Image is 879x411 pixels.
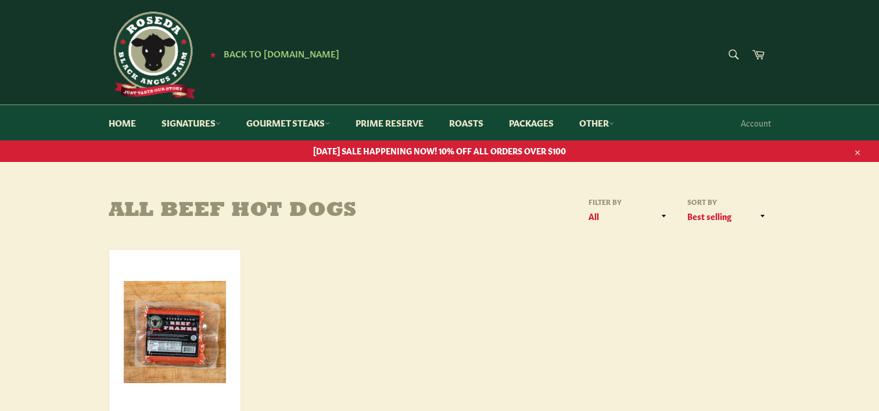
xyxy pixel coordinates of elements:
a: Roasts [437,105,495,140]
a: ★ Back to [DOMAIN_NAME] [204,49,339,59]
a: Packages [497,105,565,140]
a: Other [568,105,626,140]
a: Gourmet Steaks [235,105,342,140]
label: Filter by [585,197,672,207]
a: Account [735,106,777,140]
span: ★ [210,49,216,59]
a: Signatures [150,105,232,140]
a: Prime Reserve [344,105,435,140]
img: All Beef Hot Dog Pack [124,281,226,383]
img: Roseda Beef [109,12,196,99]
label: Sort by [684,197,771,207]
span: Back to [DOMAIN_NAME] [224,47,339,59]
h1: All Beef Hot Dogs [109,200,440,223]
a: Home [97,105,148,140]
